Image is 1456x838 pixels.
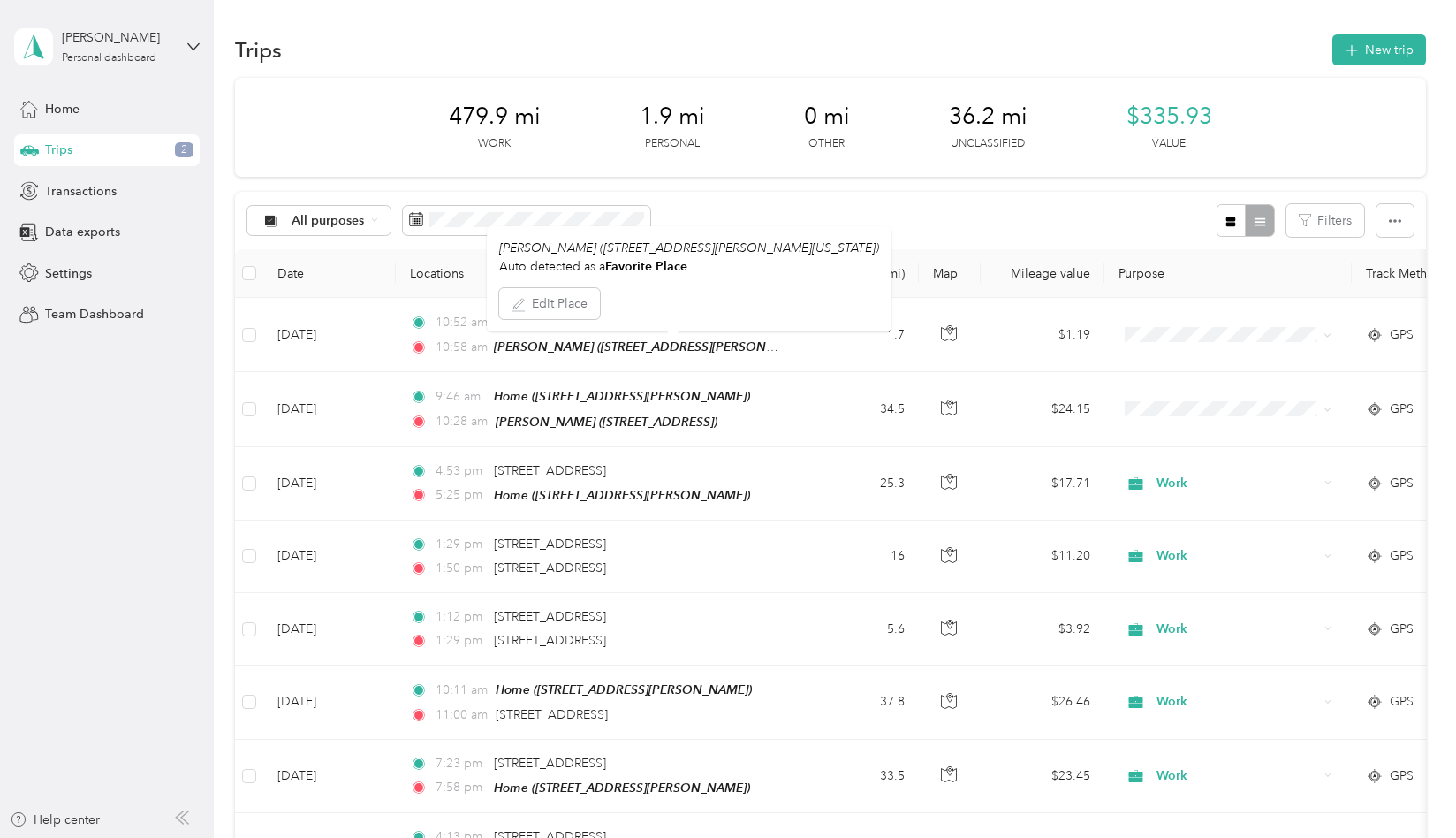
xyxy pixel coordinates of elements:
button: Edit Place [499,288,600,319]
span: [PERSON_NAME] ([STREET_ADDRESS]) [496,415,717,429]
span: Home ([STREET_ADDRESS][PERSON_NAME]) [494,781,750,795]
td: 25.3 [802,447,919,521]
span: Work [1156,620,1318,639]
div: Personal dashboard [62,53,156,64]
span: Work [1156,546,1318,566]
td: $11.20 [981,521,1104,593]
button: Help center [10,811,100,829]
span: $335.93 [1126,103,1212,131]
span: 10:11 am [436,681,488,700]
span: 2 [175,142,193,158]
span: 0 mi [804,103,850,131]
h1: Trips [235,41,282,59]
p: Work [478,136,511,152]
span: GPS [1390,546,1414,566]
span: 7:23 pm [436,754,486,773]
td: $1.19 [981,298,1104,372]
span: [STREET_ADDRESS] [494,609,606,624]
span: 1:29 pm [436,535,486,554]
strong: Favorite Place [605,259,687,274]
button: New trip [1332,34,1426,65]
span: [PERSON_NAME] ([STREET_ADDRESS][PERSON_NAME][US_STATE]) [499,240,879,255]
span: Settings [45,264,92,283]
span: Work [1156,766,1318,786]
span: 1:50 pm [436,559,486,578]
span: 479.9 mi [449,103,541,131]
span: GPS [1390,325,1414,345]
span: All purposes [292,215,365,227]
td: [DATE] [263,593,396,666]
span: [PERSON_NAME] ([STREET_ADDRESS][PERSON_NAME][US_STATE]) [494,339,877,354]
span: Home ([STREET_ADDRESS][PERSON_NAME]) [496,682,752,697]
th: Mileage value [981,249,1104,298]
p: Auto detected as a [499,257,879,276]
span: 1:12 pm [436,607,486,627]
p: Unclassified [951,136,1025,152]
th: Date [263,249,396,298]
span: GPS [1390,620,1414,639]
th: Map [919,249,981,298]
td: $24.15 [981,372,1104,446]
span: [STREET_ADDRESS] [494,633,606,648]
span: 4:53 pm [436,461,486,481]
iframe: Everlance-gr Chat Button Frame [1357,739,1456,838]
td: [DATE] [263,521,396,593]
p: Other [808,136,845,152]
span: 1.9 mi [640,103,705,131]
span: Work [1156,474,1318,493]
span: 10:52 am [436,313,488,332]
span: 11:00 am [436,705,488,725]
td: [DATE] [263,447,396,521]
span: GPS [1390,474,1414,493]
span: 7:58 pm [436,778,486,797]
span: Team Dashboard [45,305,144,324]
span: Work [1156,692,1318,712]
span: [STREET_ADDRESS] [496,707,608,722]
th: Purpose [1104,249,1352,298]
button: Filters [1286,204,1364,237]
span: 9:46 am [436,387,486,407]
p: Value [1152,136,1186,152]
td: 34.5 [802,372,919,446]
div: [PERSON_NAME] [62,28,172,47]
p: Personal [645,136,700,152]
span: 10:58 am [436,338,486,357]
span: 36.2 mi [949,103,1028,131]
span: GPS [1390,400,1414,419]
span: Home ([STREET_ADDRESS][PERSON_NAME]) [494,488,750,502]
span: Data exports [45,223,120,241]
span: Home ([STREET_ADDRESS][PERSON_NAME]) [494,389,750,403]
td: 16 [802,521,919,593]
td: [DATE] [263,372,396,446]
span: 10:28 am [436,412,488,431]
span: [STREET_ADDRESS] [494,463,606,478]
span: Transactions [45,182,117,201]
span: [STREET_ADDRESS] [494,756,606,771]
span: [STREET_ADDRESS] [494,537,606,552]
span: 1:29 pm [436,631,486,651]
td: 1.7 [802,298,919,372]
td: [DATE] [263,298,396,372]
span: 5:25 pm [436,485,486,505]
td: [DATE] [263,740,396,813]
td: $26.46 [981,666,1104,739]
th: Locations [396,249,802,298]
span: GPS [1390,692,1414,712]
td: 37.8 [802,666,919,739]
td: $17.71 [981,447,1104,521]
td: [DATE] [263,666,396,739]
td: 5.6 [802,593,919,666]
td: 33.5 [802,740,919,813]
td: $23.45 [981,740,1104,813]
td: $3.92 [981,593,1104,666]
span: Trips [45,141,72,159]
span: Home [45,100,80,118]
span: [STREET_ADDRESS] [494,560,606,575]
